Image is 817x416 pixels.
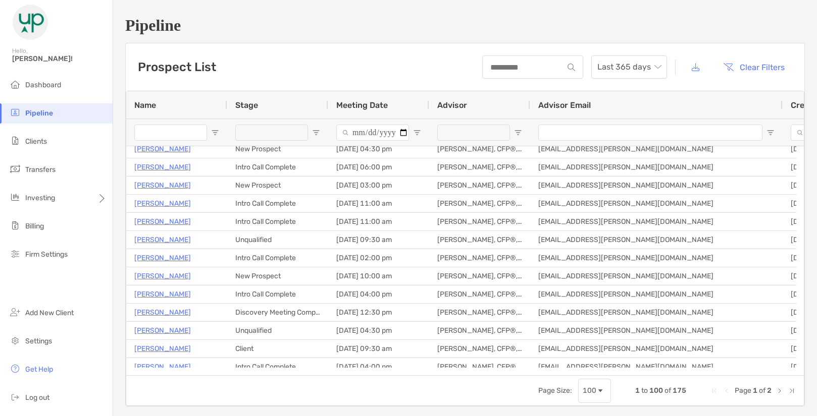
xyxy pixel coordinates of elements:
div: Intro Call Complete [227,358,328,376]
a: [PERSON_NAME] [134,161,191,173]
div: New Prospect [227,140,328,158]
img: logout icon [9,391,21,403]
span: 175 [673,386,686,395]
div: Intro Call Complete [227,249,328,267]
button: Open Filter Menu [767,129,775,137]
img: investing icon [9,191,21,203]
span: of [665,386,671,395]
button: Open Filter Menu [312,129,320,137]
a: [PERSON_NAME] [134,342,191,355]
button: Open Filter Menu [211,129,219,137]
span: Firm Settings [25,250,68,259]
span: of [759,386,765,395]
img: firm-settings icon [9,248,21,260]
span: Name [134,100,156,110]
a: [PERSON_NAME] [134,361,191,373]
div: Intro Call Complete [227,285,328,303]
a: [PERSON_NAME] [134,179,191,192]
a: [PERSON_NAME] [134,324,191,337]
input: Advisor Email Filter Input [538,125,762,141]
div: [EMAIL_ADDRESS][PERSON_NAME][DOMAIN_NAME] [530,140,783,158]
div: [PERSON_NAME], CFP®, CFA®, CDFA® [429,267,530,285]
div: [DATE] 11:00 am [328,213,429,230]
div: [DATE] 04:30 pm [328,140,429,158]
div: [DATE] 04:30 pm [328,322,429,339]
img: input icon [568,64,575,71]
div: [EMAIL_ADDRESS][PERSON_NAME][DOMAIN_NAME] [530,158,783,176]
div: [EMAIL_ADDRESS][PERSON_NAME][DOMAIN_NAME] [530,340,783,358]
span: 1 [753,386,757,395]
div: [DATE] 09:30 am [328,340,429,358]
span: Last 365 days [597,56,661,78]
div: [PERSON_NAME], CFP®, CFA®, CDFA® [429,158,530,176]
span: 100 [649,386,663,395]
div: [PERSON_NAME], CFP®, CFA®, CDFA® [429,285,530,303]
div: [DATE] 04:00 pm [328,358,429,376]
img: transfers icon [9,163,21,175]
a: [PERSON_NAME] [134,143,191,155]
a: [PERSON_NAME] [134,270,191,282]
img: clients icon [9,135,21,147]
div: Unqualified [227,322,328,339]
img: Zoe Logo [12,4,48,40]
img: get-help icon [9,363,21,375]
span: [PERSON_NAME]! [12,54,107,63]
img: billing icon [9,219,21,231]
span: Add New Client [25,309,74,317]
h3: Prospect List [138,60,216,74]
a: [PERSON_NAME] [134,233,191,246]
div: [DATE] 04:00 pm [328,285,429,303]
div: Page Size [578,379,611,403]
div: [DATE] 09:30 am [328,231,429,249]
div: Next Page [776,387,784,395]
div: [PERSON_NAME], CFP®, CFA®, CDFA® [429,322,530,339]
h1: Pipeline [125,16,805,35]
img: add_new_client icon [9,306,21,318]
span: Pipeline [25,109,53,117]
div: [EMAIL_ADDRESS][PERSON_NAME][DOMAIN_NAME] [530,322,783,339]
div: [EMAIL_ADDRESS][PERSON_NAME][DOMAIN_NAME] [530,213,783,230]
a: [PERSON_NAME] [134,306,191,319]
span: Dashboard [25,81,61,89]
div: [EMAIL_ADDRESS][PERSON_NAME][DOMAIN_NAME] [530,249,783,267]
div: [DATE] 02:00 pm [328,249,429,267]
span: Stage [235,100,258,110]
input: Name Filter Input [134,125,207,141]
div: [EMAIL_ADDRESS][PERSON_NAME][DOMAIN_NAME] [530,231,783,249]
div: [DATE] 10:00 am [328,267,429,285]
div: Intro Call Complete [227,158,328,176]
div: Page Size: [538,386,572,395]
div: [DATE] 12:30 pm [328,304,429,321]
a: [PERSON_NAME] [134,288,191,301]
button: Open Filter Menu [514,129,522,137]
input: Meeting Date Filter Input [336,125,409,141]
div: [EMAIL_ADDRESS][PERSON_NAME][DOMAIN_NAME] [530,195,783,212]
a: [PERSON_NAME] [134,215,191,228]
div: Last Page [788,387,796,395]
span: Investing [25,194,55,202]
span: Clients [25,137,47,146]
div: Intro Call Complete [227,213,328,230]
span: Settings [25,337,52,345]
p: [PERSON_NAME] [134,197,191,210]
span: Transfers [25,165,56,174]
img: settings icon [9,334,21,346]
div: Intro Call Complete [227,195,328,212]
div: Discovery Meeting Complete [227,304,328,321]
span: Get Help [25,365,53,374]
div: [PERSON_NAME], CFP®, CFA®, CDFA® [429,195,530,212]
div: [EMAIL_ADDRESS][PERSON_NAME][DOMAIN_NAME] [530,358,783,376]
span: Advisor [437,100,467,110]
div: [PERSON_NAME], CFP®, CFA®, CDFA® [429,140,530,158]
span: Advisor Email [538,100,591,110]
div: [DATE] 11:00 am [328,195,429,212]
div: [EMAIL_ADDRESS][PERSON_NAME][DOMAIN_NAME] [530,304,783,321]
